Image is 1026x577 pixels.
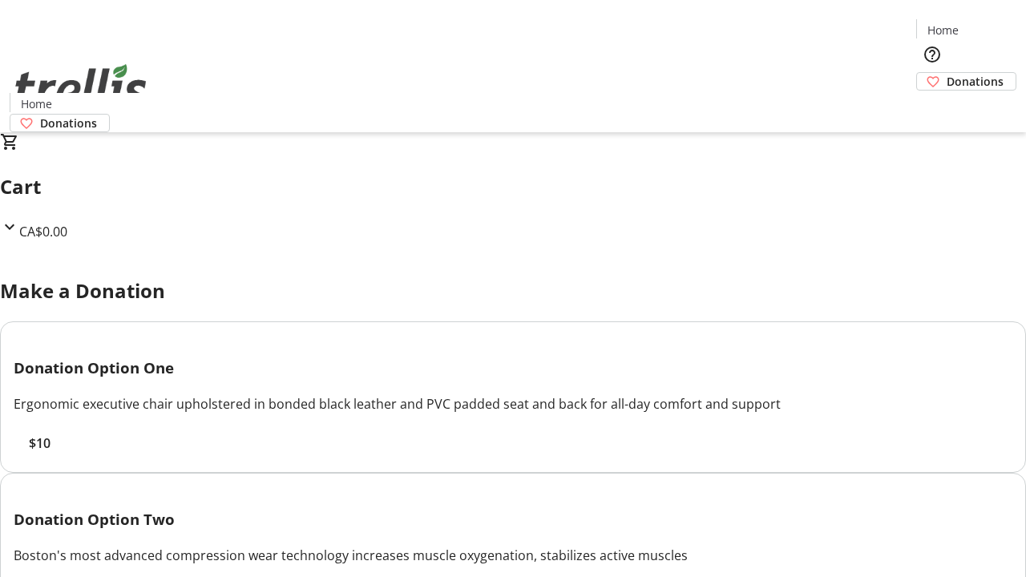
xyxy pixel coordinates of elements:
[14,508,1012,531] h3: Donation Option Two
[14,357,1012,379] h3: Donation Option One
[10,114,110,132] a: Donations
[916,72,1016,91] a: Donations
[14,434,65,453] button: $10
[927,22,959,38] span: Home
[14,394,1012,414] div: Ergonomic executive chair upholstered in bonded black leather and PVC padded seat and back for al...
[916,38,948,71] button: Help
[916,91,948,123] button: Cart
[14,546,1012,565] div: Boston's most advanced compression wear technology increases muscle oxygenation, stabilizes activ...
[917,22,968,38] a: Home
[10,95,62,112] a: Home
[29,434,50,453] span: $10
[40,115,97,131] span: Donations
[21,95,52,112] span: Home
[947,73,1004,90] span: Donations
[19,223,67,240] span: CA$0.00
[10,46,152,127] img: Orient E2E Organization n8Uh8VXFSN's Logo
